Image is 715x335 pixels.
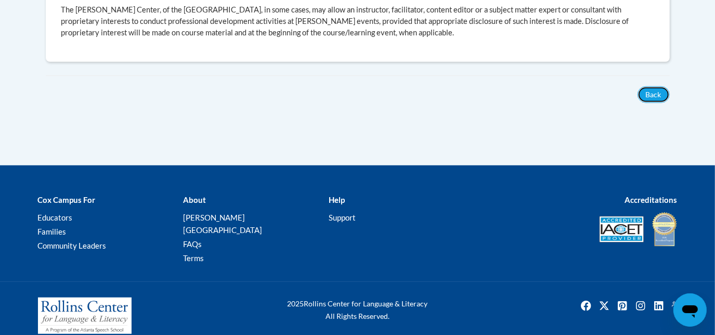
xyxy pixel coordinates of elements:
[183,239,202,249] a: FAQs
[651,298,667,314] a: Linkedin
[600,216,644,242] img: Accredited IACET® Provider
[183,195,206,204] b: About
[38,241,107,250] a: Community Leaders
[651,298,667,314] img: LinkedIn icon
[61,4,654,38] p: The [PERSON_NAME] Center, of the [GEOGRAPHIC_DATA], in some cases, may allow an instructor, facil...
[249,298,467,323] div: Rollins Center for Language & Literacy All Rights Reserved.
[38,213,73,222] a: Educators
[632,298,649,314] img: Instagram icon
[673,293,707,327] iframe: Button to launch messaging window
[596,298,613,314] img: Twitter icon
[183,253,204,263] a: Terms
[578,298,594,314] a: Facebook
[38,195,96,204] b: Cox Campus For
[38,298,132,334] img: Rollins Center for Language & Literacy - A Program of the Atlanta Speech School
[638,86,670,103] button: Back
[614,298,631,314] a: Pinterest
[38,227,67,236] a: Families
[669,298,685,314] img: Facebook group icon
[652,211,678,248] img: IDA® Accredited
[329,195,345,204] b: Help
[625,195,678,204] b: Accreditations
[288,299,304,308] span: 2025
[669,298,685,314] a: Facebook Group
[329,213,356,222] a: Support
[596,298,613,314] a: Twitter
[614,298,631,314] img: Pinterest icon
[578,298,594,314] img: Facebook icon
[183,213,262,235] a: [PERSON_NAME][GEOGRAPHIC_DATA]
[632,298,649,314] a: Instagram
